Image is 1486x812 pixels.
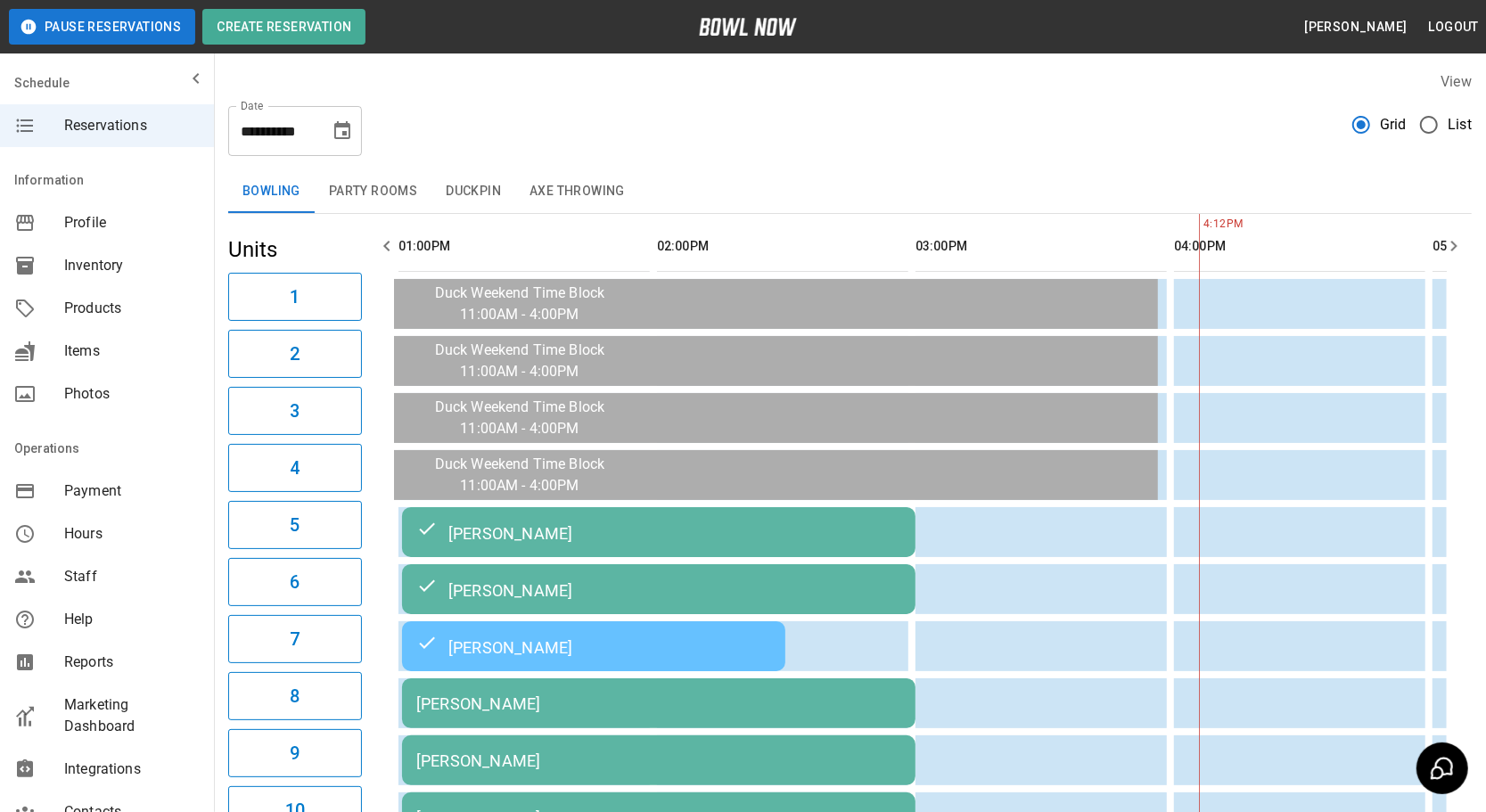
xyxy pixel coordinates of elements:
[515,170,639,213] button: Axe Throwing
[228,170,1472,213] div: inventory tabs
[290,568,300,596] h6: 6
[416,636,771,657] div: [PERSON_NAME]
[657,221,908,272] th: 02:00PM
[315,170,431,213] button: Party Rooms
[699,18,797,36] img: logo
[416,578,901,600] div: [PERSON_NAME]
[228,444,362,492] button: 4
[64,566,200,587] span: Staff
[416,521,901,543] div: [PERSON_NAME]
[1422,11,1486,44] button: Logout
[290,454,300,482] h6: 4
[431,170,515,213] button: Duckpin
[64,609,200,630] span: Help
[1380,114,1407,135] span: Grid
[64,480,200,502] span: Payment
[1297,11,1414,44] button: [PERSON_NAME]
[64,340,200,362] span: Items
[9,9,195,45] button: Pause Reservations
[228,170,315,213] button: Bowling
[228,235,362,264] h5: Units
[1448,114,1472,135] span: List
[290,511,300,539] h6: 5
[64,652,200,673] span: Reports
[1441,73,1472,90] label: View
[290,625,300,653] h6: 7
[228,501,362,549] button: 5
[398,221,650,272] th: 01:00PM
[64,298,200,319] span: Products
[202,9,365,45] button: Create Reservation
[64,212,200,234] span: Profile
[290,682,300,710] h6: 8
[64,115,200,136] span: Reservations
[416,694,901,713] div: [PERSON_NAME]
[228,672,362,720] button: 8
[228,615,362,663] button: 7
[228,729,362,777] button: 9
[228,330,362,378] button: 2
[228,387,362,435] button: 3
[64,523,200,545] span: Hours
[64,759,200,780] span: Integrations
[1199,216,1203,234] span: 4:12PM
[290,340,300,368] h6: 2
[290,283,300,311] h6: 1
[416,751,901,770] div: [PERSON_NAME]
[64,694,200,737] span: Marketing Dashboard
[228,558,362,606] button: 6
[64,383,200,405] span: Photos
[324,113,360,149] button: Choose date, selected date is Sep 14, 2025
[228,273,362,321] button: 1
[290,397,300,425] h6: 3
[290,739,300,767] h6: 9
[64,255,200,276] span: Inventory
